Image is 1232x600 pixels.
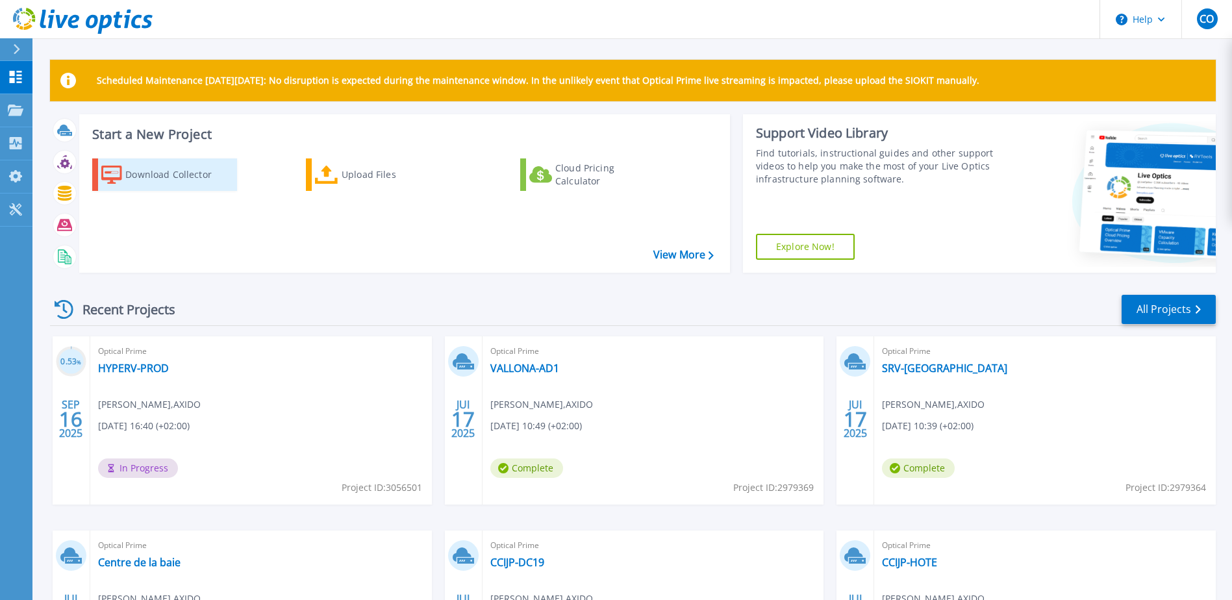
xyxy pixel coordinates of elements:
span: 17 [451,414,475,425]
a: Explore Now! [756,234,855,260]
span: [PERSON_NAME] , AXIDO [490,397,593,412]
span: Complete [882,458,955,478]
span: [PERSON_NAME] , AXIDO [882,397,985,412]
a: VALLONA-AD1 [490,362,559,375]
p: Scheduled Maintenance [DATE][DATE]: No disruption is expected during the maintenance window. In t... [97,75,979,86]
div: Find tutorials, instructional guides and other support videos to help you make the most of your L... [756,147,997,186]
span: 16 [59,414,82,425]
a: CCIJP-DC19 [490,556,544,569]
span: Project ID: 2979369 [733,481,814,495]
span: In Progress [98,458,178,478]
h3: Start a New Project [92,127,713,142]
span: Optical Prime [98,538,424,553]
div: JUI 2025 [843,395,868,443]
span: [PERSON_NAME] , AXIDO [98,397,201,412]
span: Optical Prime [490,344,816,358]
a: SRV-[GEOGRAPHIC_DATA] [882,362,1007,375]
span: Optical Prime [882,344,1208,358]
div: SEP 2025 [58,395,83,443]
h3: 0.53 [56,355,86,369]
div: Cloud Pricing Calculator [555,162,659,188]
a: Cloud Pricing Calculator [520,158,665,191]
span: [DATE] 10:39 (+02:00) [882,419,974,433]
div: Upload Files [342,162,446,188]
span: Project ID: 3056501 [342,481,422,495]
a: Upload Files [306,158,451,191]
a: View More [653,249,714,261]
span: 17 [844,414,867,425]
span: % [77,358,81,366]
span: Optical Prime [882,538,1208,553]
span: Complete [490,458,563,478]
a: CCIJP-HOTE [882,556,937,569]
span: Optical Prime [98,344,424,358]
span: [DATE] 10:49 (+02:00) [490,419,582,433]
a: Download Collector [92,158,237,191]
div: Recent Projects [50,294,193,325]
div: JUI 2025 [451,395,475,443]
div: Download Collector [125,162,229,188]
span: Project ID: 2979364 [1125,481,1206,495]
a: HYPERV-PROD [98,362,169,375]
span: CO [1200,14,1214,24]
a: Centre de la baie [98,556,181,569]
a: All Projects [1122,295,1216,324]
span: Optical Prime [490,538,816,553]
span: [DATE] 16:40 (+02:00) [98,419,190,433]
div: Support Video Library [756,125,997,142]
